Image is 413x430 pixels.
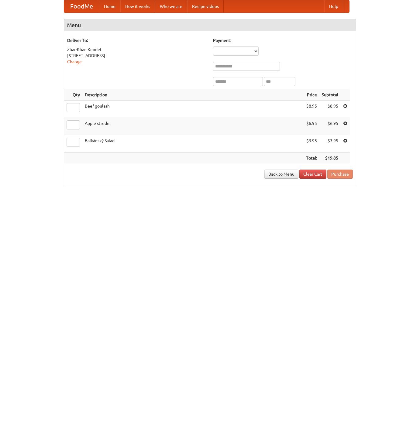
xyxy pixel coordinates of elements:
[67,53,207,59] div: [STREET_ADDRESS]
[64,19,356,31] h4: Menu
[213,37,353,43] h5: Payment:
[324,0,343,12] a: Help
[82,89,304,101] th: Description
[82,135,304,153] td: Balkánský Salad
[82,101,304,118] td: Beef goulash
[319,118,341,135] td: $6.95
[264,170,298,179] a: Back to Menu
[304,118,319,135] td: $6.95
[299,170,326,179] a: Clear Cart
[319,135,341,153] td: $3.95
[304,153,319,164] th: Total:
[304,89,319,101] th: Price
[327,170,353,179] button: Purchase
[120,0,155,12] a: How it works
[64,0,99,12] a: FoodMe
[155,0,187,12] a: Who we are
[64,89,82,101] th: Qty
[304,135,319,153] td: $3.95
[82,118,304,135] td: Apple strudel
[67,46,207,53] div: Zhar-Khan Kendet
[304,101,319,118] td: $8.95
[187,0,224,12] a: Recipe videos
[99,0,120,12] a: Home
[319,89,341,101] th: Subtotal
[319,101,341,118] td: $8.95
[67,37,207,43] h5: Deliver To:
[67,59,82,64] a: Change
[319,153,341,164] th: $19.85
